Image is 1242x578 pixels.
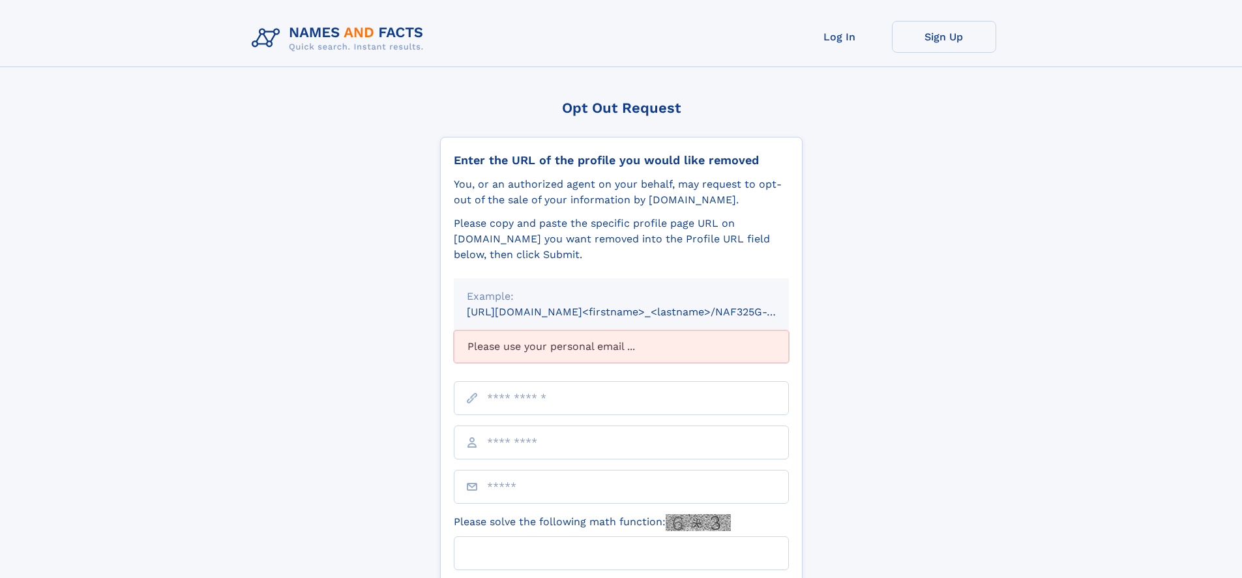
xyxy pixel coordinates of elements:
small: [URL][DOMAIN_NAME]<firstname>_<lastname>/NAF325G-xxxxxxxx [467,306,814,318]
div: Please copy and paste the specific profile page URL on [DOMAIN_NAME] you want removed into the Pr... [454,216,789,263]
div: Example: [467,289,776,304]
a: Log In [788,21,892,53]
img: Logo Names and Facts [246,21,434,56]
div: Please use your personal email ... [454,330,789,363]
div: Enter the URL of the profile you would like removed [454,153,789,167]
a: Sign Up [892,21,996,53]
label: Please solve the following math function: [454,514,731,531]
div: You, or an authorized agent on your behalf, may request to opt-out of the sale of your informatio... [454,177,789,208]
div: Opt Out Request [440,100,803,116]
